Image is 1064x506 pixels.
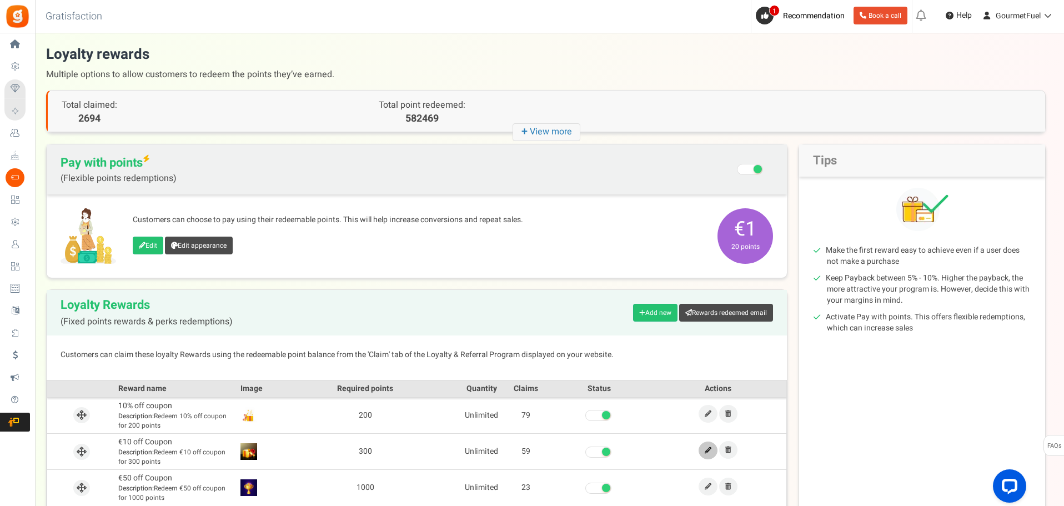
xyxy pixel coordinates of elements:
span: Redeem €10 off coupon for 300 points [118,448,235,467]
h2: Loyalty Rewards [61,298,233,327]
a: 1 Recommendation [756,7,849,24]
h2: Tips [799,144,1045,177]
i: View more [513,123,580,141]
td: 59 [504,433,548,469]
span: (Flexible points redemptions) [61,173,177,183]
a: Edit appearance [165,237,233,254]
img: Pay with points [61,208,116,264]
img: Gratisfaction [5,4,30,29]
span: Redeem €50 off coupon for 1000 points [118,484,235,503]
b: Description: [118,411,154,421]
th: Reward name [116,380,238,397]
p: Customers can claim these loyalty Rewards using the redeemable point balance from the 'Claim' tab... [61,349,773,360]
b: Description: [118,447,154,457]
a: Book a call [854,7,907,24]
span: Pay with points [61,156,177,183]
small: 20 points [720,242,770,252]
b: Description: [118,483,154,493]
td: 1000 [271,470,459,506]
td: 200 [271,397,459,433]
td: Unlimited [459,397,504,433]
img: Reward [240,479,257,496]
td: Unlimited [459,433,504,469]
th: Required points [271,380,459,397]
span: Multiple options to allow customers to redeem the points they’ve earned. [46,64,1046,84]
img: Reward [240,407,257,424]
a: Remove [719,405,737,423]
a: Rewards redeemed email [679,304,773,322]
span: (Fixed points rewards & perks redemptions) [61,317,233,327]
th: Claims [504,380,548,397]
a: Remove [719,478,737,495]
span: FAQs [1047,435,1062,457]
h1: Loyalty rewards [46,44,1046,84]
td: €10 off Coupon [116,433,238,469]
span: Total claimed: [62,98,117,112]
td: Unlimited [459,470,504,506]
a: Edit [699,442,717,459]
a: Edit [699,478,717,495]
td: 23 [504,470,548,506]
span: €1 [717,208,773,264]
td: 300 [271,433,459,469]
span: Help [953,10,972,21]
a: Remove [719,441,737,459]
span: Redeem 10% off coupon for 200 points [118,412,235,430]
img: Tips [896,188,948,231]
li: Make the first reward easy to achieve even if a user does not make a purchase [827,245,1031,267]
th: Quantity [459,380,504,397]
p: 582469 [297,112,546,126]
span: GourmetFuel [996,10,1041,22]
th: Image [238,380,271,397]
p: Total point redeemed: [297,99,546,112]
th: Actions [650,380,787,397]
a: Add new [633,304,677,322]
strong: + [521,124,530,140]
td: 10% off coupon [116,397,238,433]
span: Recommendation [783,10,845,22]
th: Status [548,380,650,397]
td: €50 off Coupon [116,470,238,506]
li: Activate Pay with points. This offers flexible redemptions, which can increase sales [827,312,1031,334]
h3: Gratisfaction [33,6,114,28]
a: Edit [133,237,163,254]
p: Customers can choose to pay using their redeemable points. This will help increase conversions an... [133,214,706,226]
span: 1 [769,5,780,16]
td: 79 [504,397,548,433]
img: Reward [240,443,257,460]
a: Help [941,7,976,24]
a: Edit [699,405,717,423]
li: Keep Payback between 5% - 10%. Higher the payback, the more attractive your program is. However, ... [827,273,1031,306]
span: 2694 [62,112,117,126]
